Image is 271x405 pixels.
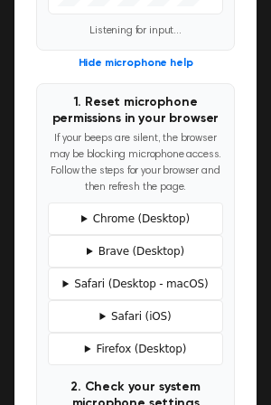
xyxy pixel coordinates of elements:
[56,211,215,227] summary: Chrome (Desktop)
[56,243,215,259] summary: Brave (Desktop)
[56,276,215,292] summary: Safari (Desktop - macOS)
[79,55,193,71] button: Hide microphone help
[48,95,223,127] h4: 1. Reset microphone permissions in your browser
[48,130,223,195] p: If your beeps are silent, the browser may be blocking microphone access. Follow the steps for you...
[56,341,215,357] summary: Firefox (Desktop)
[89,25,181,36] span: Listening for input...
[56,308,215,325] summary: Safari (iOS)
